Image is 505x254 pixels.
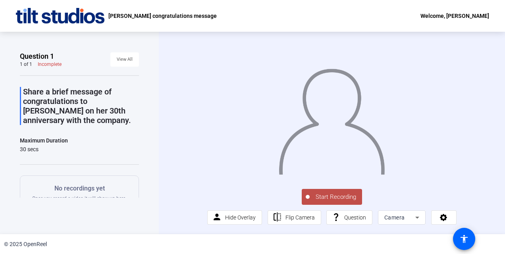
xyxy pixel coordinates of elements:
[331,212,341,222] mat-icon: question_mark
[108,11,217,21] p: [PERSON_NAME] congratulations message
[310,192,362,202] span: Start Recording
[420,11,489,21] div: Welcome, [PERSON_NAME]
[16,8,104,24] img: OpenReel logo
[459,234,469,244] mat-icon: accessibility
[344,214,366,221] span: Question
[285,214,315,221] span: Flip Camera
[20,145,68,153] div: 30 secs
[4,240,47,248] div: © 2025 OpenReel
[212,212,222,222] mat-icon: person
[326,210,372,225] button: Question
[117,54,133,65] span: View All
[268,210,321,225] button: Flip Camera
[23,87,139,125] p: Share a brief message of congratulations to [PERSON_NAME] on her 30th anniversary with the company.
[20,136,68,145] div: Maximum Duration
[302,189,362,205] button: Start Recording
[32,184,127,202] div: Once you record a video it will show up here.
[20,52,54,61] span: Question 1
[110,52,139,67] button: View All
[272,212,282,222] mat-icon: flip
[278,62,385,174] img: overlay
[384,214,405,221] span: Camera
[38,61,62,67] div: Incomplete
[225,214,256,221] span: Hide Overlay
[207,210,262,225] button: Hide Overlay
[20,61,32,67] div: 1 of 1
[32,184,127,193] p: No recordings yet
